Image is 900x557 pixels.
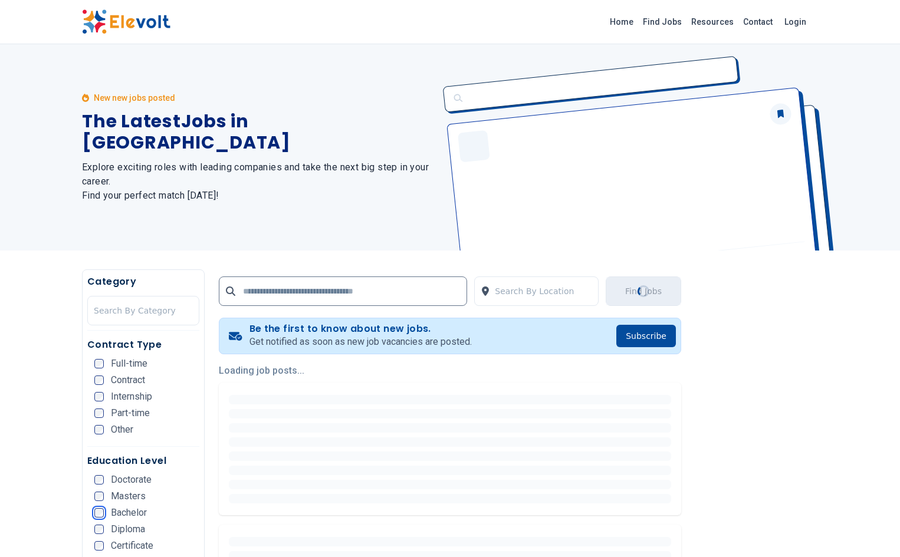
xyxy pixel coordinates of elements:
[87,275,199,289] h5: Category
[94,541,104,551] input: Certificate
[111,541,153,551] span: Certificate
[82,160,436,203] h2: Explore exciting roles with leading companies and take the next big step in your career. Find you...
[606,276,681,306] button: Find JobsLoading...
[249,323,472,335] h4: Be the first to know about new jobs.
[111,525,145,534] span: Diploma
[94,525,104,534] input: Diploma
[219,364,681,378] p: Loading job posts...
[111,359,147,368] span: Full-time
[841,500,900,557] iframe: Chat Widget
[605,12,638,31] a: Home
[94,375,104,385] input: Contract
[738,12,777,31] a: Contact
[111,425,133,434] span: Other
[94,425,104,434] input: Other
[687,12,738,31] a: Resources
[94,475,104,485] input: Doctorate
[616,325,676,347] button: Subscribe
[94,408,104,418] input: Part-time
[94,92,175,104] p: New new jobs posted
[82,9,170,34] img: Elevolt
[94,392,104,401] input: Internship
[87,338,199,352] h5: Contract Type
[82,111,436,153] h1: The Latest Jobs in [GEOGRAPHIC_DATA]
[111,408,150,418] span: Part-time
[111,492,146,501] span: Masters
[111,475,152,485] span: Doctorate
[111,392,152,401] span: Internship
[111,508,147,518] span: Bachelor
[87,454,199,468] h5: Education Level
[636,284,652,299] div: Loading...
[777,10,813,34] a: Login
[94,508,104,518] input: Bachelor
[638,12,687,31] a: Find Jobs
[94,492,104,501] input: Masters
[94,359,104,368] input: Full-time
[111,375,145,385] span: Contract
[249,335,472,349] p: Get notified as soon as new job vacancies are posted.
